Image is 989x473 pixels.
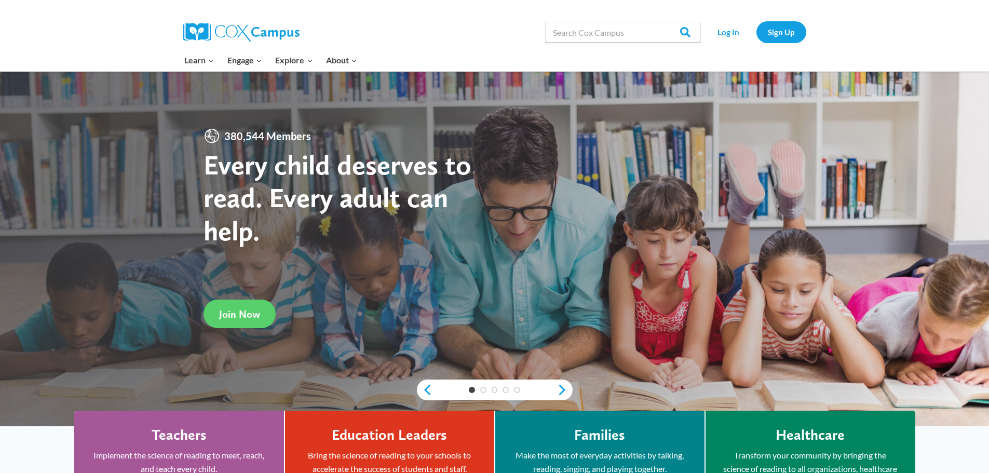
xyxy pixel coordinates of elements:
[417,384,432,396] a: previous
[557,384,573,396] a: next
[706,21,806,43] nav: Secondary Navigation
[574,426,625,444] h4: Families
[219,308,260,320] span: Join Now
[545,22,701,43] input: Search Cox Campus
[469,387,475,393] a: 1
[503,387,509,393] a: 4
[204,148,471,247] strong: Every child deserves to read. Every adult can help.
[326,53,357,67] span: About
[204,300,276,328] a: Join Now
[776,426,845,444] h4: Healthcare
[417,380,573,400] div: content slider buttons
[706,21,751,43] a: Log In
[492,387,498,393] a: 3
[756,21,806,43] a: Sign Up
[275,53,313,67] span: Explore
[227,53,262,67] span: Engage
[514,387,520,393] a: 5
[480,387,486,393] a: 2
[184,53,214,67] span: Learn
[332,426,447,444] h4: Education Leaders
[152,426,207,444] h4: Teachers
[220,128,315,144] span: 380,544 Members
[183,23,300,42] img: Cox Campus
[178,49,364,71] nav: Primary Navigation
